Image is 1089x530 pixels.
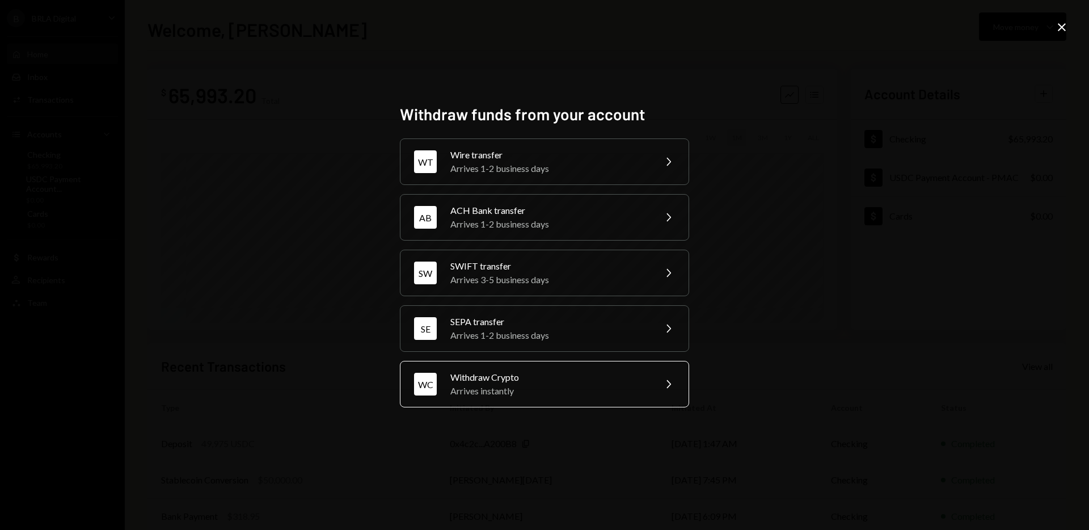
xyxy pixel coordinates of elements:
[400,361,689,407] button: WCWithdraw CryptoArrives instantly
[400,138,689,185] button: WTWire transferArrives 1-2 business days
[414,373,437,396] div: WC
[414,150,437,173] div: WT
[450,329,648,342] div: Arrives 1-2 business days
[414,206,437,229] div: AB
[400,305,689,352] button: SESEPA transferArrives 1-2 business days
[450,162,648,175] div: Arrives 1-2 business days
[450,217,648,231] div: Arrives 1-2 business days
[450,273,648,287] div: Arrives 3-5 business days
[400,194,689,241] button: ABACH Bank transferArrives 1-2 business days
[414,262,437,284] div: SW
[400,250,689,296] button: SWSWIFT transferArrives 3-5 business days
[400,103,689,125] h2: Withdraw funds from your account
[450,204,648,217] div: ACH Bank transfer
[414,317,437,340] div: SE
[450,384,648,398] div: Arrives instantly
[450,315,648,329] div: SEPA transfer
[450,371,648,384] div: Withdraw Crypto
[450,148,648,162] div: Wire transfer
[450,259,648,273] div: SWIFT transfer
